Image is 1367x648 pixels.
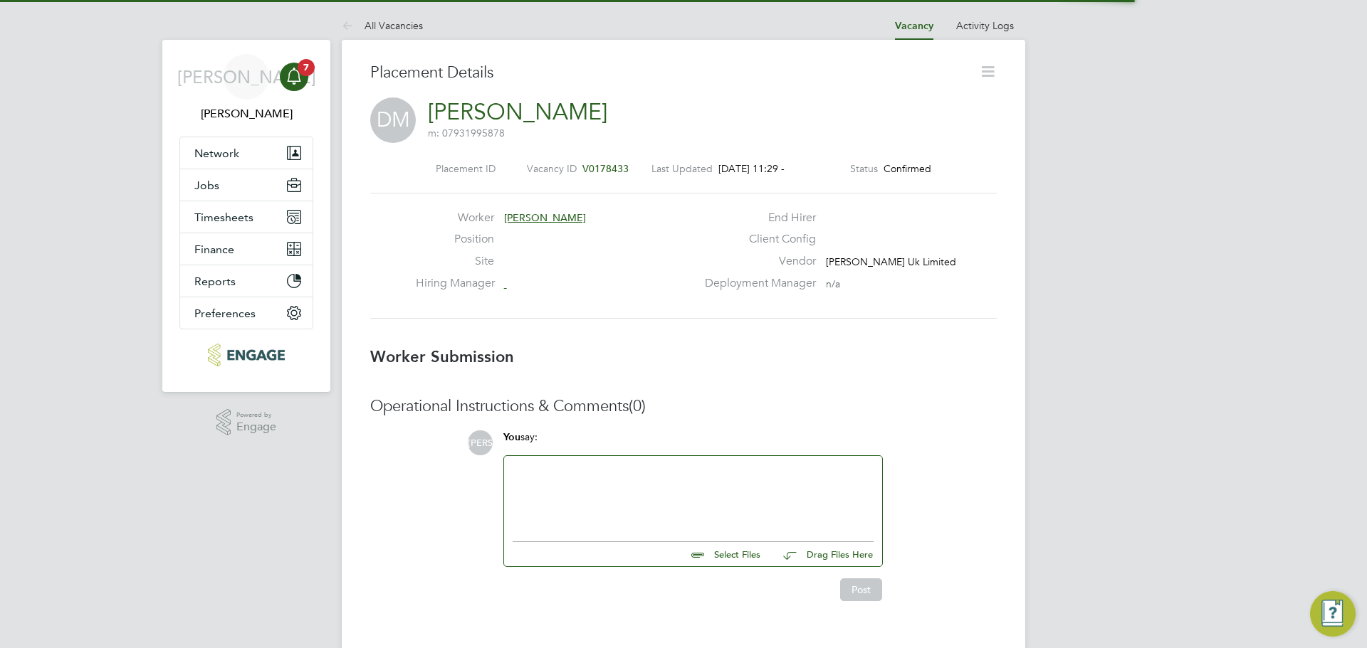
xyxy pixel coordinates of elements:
[180,265,313,297] button: Reports
[416,254,494,269] label: Site
[696,276,816,291] label: Deployment Manager
[194,179,219,192] span: Jobs
[194,211,253,224] span: Timesheets
[428,127,505,139] span: m: 07931995878
[179,105,313,122] span: Jerin Aktar
[370,396,997,417] h3: Operational Instructions & Comments
[503,431,520,443] span: You
[194,307,256,320] span: Preferences
[370,63,968,83] h3: Placement Details
[216,409,277,436] a: Powered byEngage
[436,162,496,175] label: Placement ID
[180,201,313,233] button: Timesheets
[718,162,785,175] span: [DATE] 11:29 -
[826,277,840,290] span: n/a
[884,162,931,175] span: Confirmed
[179,54,313,122] a: [PERSON_NAME][PERSON_NAME]
[180,137,313,169] button: Network
[826,255,956,268] span: [PERSON_NAME] Uk Limited
[428,98,607,126] a: [PERSON_NAME]
[179,344,313,366] a: Go to home page
[208,344,284,366] img: morganhunt-logo-retina.png
[582,162,629,175] span: V0178433
[416,232,494,247] label: Position
[180,169,313,201] button: Jobs
[503,430,883,455] div: say:
[468,430,493,455] span: [PERSON_NAME]
[504,211,586,224] span: [PERSON_NAME]
[1310,591,1356,637] button: Engage Resource Center
[629,396,646,415] span: (0)
[236,421,276,433] span: Engage
[370,347,514,366] b: Worker Submission
[298,59,315,76] span: 7
[651,162,713,175] label: Last Updated
[416,276,494,291] label: Hiring Manager
[696,232,816,247] label: Client Config
[696,211,816,225] label: End Hirer
[194,243,234,256] span: Finance
[194,147,239,160] span: Network
[696,254,816,269] label: Vendor
[162,40,330,392] nav: Main navigation
[194,275,236,288] span: Reports
[370,97,416,143] span: DM
[180,297,313,329] button: Preferences
[956,19,1014,32] a: Activity Logs
[895,20,933,32] a: Vacancy
[236,409,276,421] span: Powered by
[840,578,882,601] button: Post
[180,233,313,265] button: Finance
[280,54,308,100] a: 7
[527,162,577,175] label: Vacancy ID
[772,540,874,570] button: Drag Files Here
[416,211,494,225] label: Worker
[850,162,878,175] label: Status
[177,68,316,86] span: [PERSON_NAME]
[342,19,423,32] a: All Vacancies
